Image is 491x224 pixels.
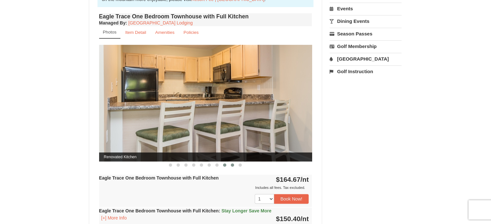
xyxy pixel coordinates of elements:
[121,26,150,39] a: Item Detail
[330,3,402,15] a: Events
[276,176,309,183] strong: $164.67
[99,184,309,191] div: Includes all fees. Tax excluded.
[125,30,146,35] small: Item Detail
[155,30,175,35] small: Amenities
[99,214,129,221] button: [+] More Info
[99,26,120,39] a: Photos
[103,30,117,34] small: Photos
[301,176,309,183] span: /nt
[183,30,199,35] small: Policies
[301,215,309,222] span: /nt
[330,28,402,40] a: Season Passes
[276,215,301,222] span: $150.40
[99,45,312,161] img: Renovated Kitchen
[151,26,179,39] a: Amenities
[330,53,402,65] a: [GEOGRAPHIC_DATA]
[221,208,271,213] span: Stay Longer Save More
[330,65,402,77] a: Golf Instruction
[99,20,126,25] span: Managed By
[99,208,271,213] strong: Eagle Trace One Bedroom Townhouse with Full Kitchen
[128,20,193,25] a: [GEOGRAPHIC_DATA] Lodging
[179,26,203,39] a: Policies
[99,13,312,20] h4: Eagle Trace One Bedroom Townhouse with Full Kitchen
[99,152,312,161] span: Renovated Kitchen
[99,175,219,180] strong: Eagle Trace One Bedroom Townhouse with Full Kitchen
[274,194,309,204] button: Book Now!
[330,15,402,27] a: Dining Events
[330,40,402,52] a: Golf Membership
[219,208,220,213] span: :
[99,20,127,25] strong: :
